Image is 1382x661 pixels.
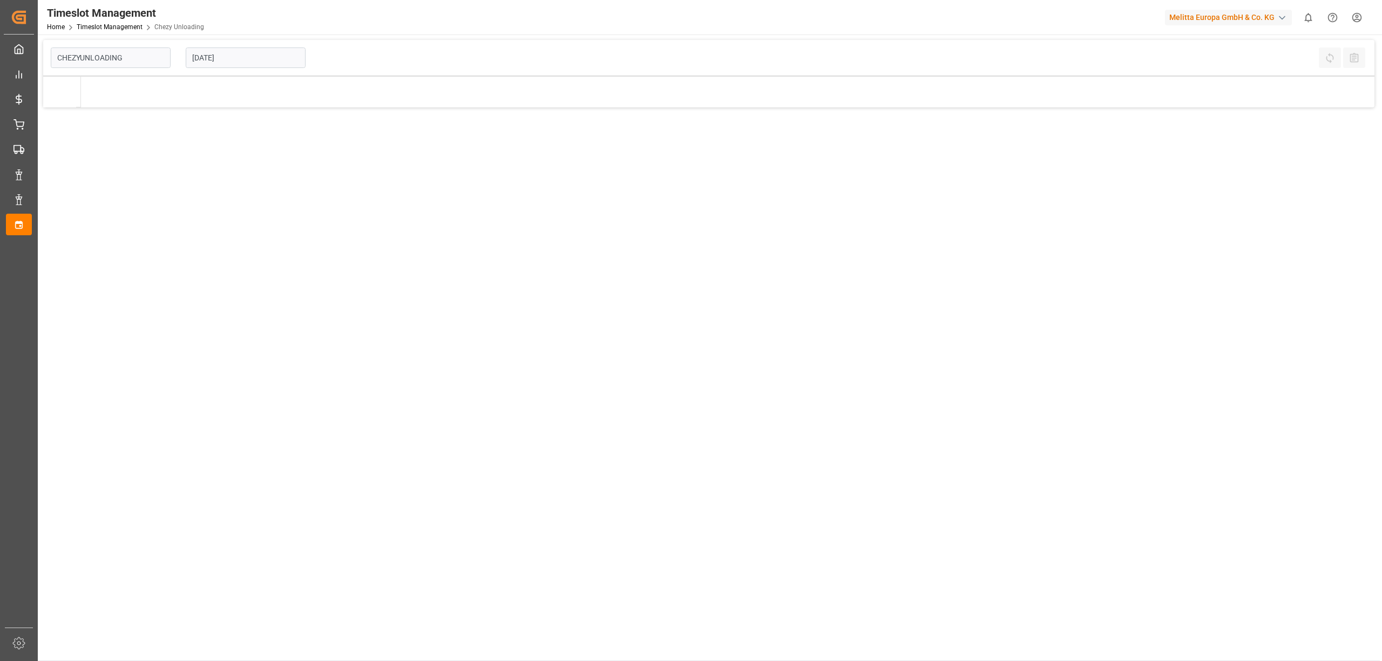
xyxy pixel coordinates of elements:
[77,23,143,31] a: Timeslot Management
[47,23,65,31] a: Home
[1165,7,1296,28] button: Melitta Europa GmbH & Co. KG
[1320,5,1345,30] button: Help Center
[51,47,171,68] input: Type to search/select
[186,47,306,68] input: DD-MM-YYYY
[1296,5,1320,30] button: show 0 new notifications
[47,5,204,21] div: Timeslot Management
[1165,10,1292,25] div: Melitta Europa GmbH & Co. KG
